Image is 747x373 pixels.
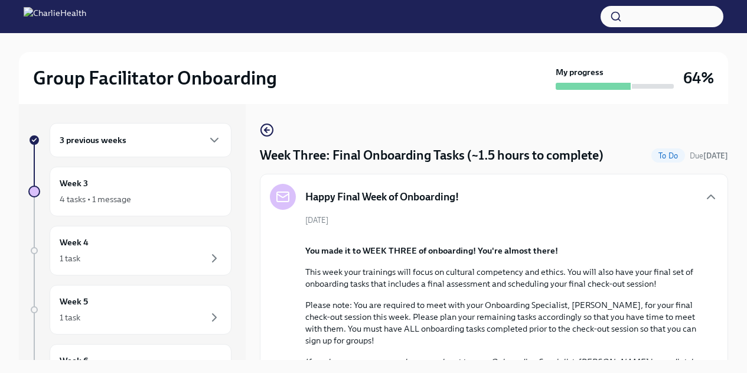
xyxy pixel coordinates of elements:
span: [DATE] [305,215,328,226]
h6: 3 previous weeks [60,134,126,147]
a: Week 34 tasks • 1 message [28,167,231,216]
strong: You made it to WEEK THREE of onboarding! You're almost there! [305,245,558,256]
a: Week 41 task [28,226,231,275]
h4: Week Three: Final Onboarding Tasks (~1.5 hours to complete) [260,147,604,164]
h6: Week 6 [60,354,89,367]
strong: My progress [556,66,604,78]
h6: Week 3 [60,177,88,190]
span: To Do [651,151,685,160]
h6: Week 5 [60,295,88,308]
em: If you have any concerns, please reach out to your Onboarding Specialist, [PERSON_NAME] immediately. [305,356,699,367]
strong: [DATE] [703,151,728,160]
span: Due [690,151,728,160]
h5: Happy Final Week of Onboarding! [305,190,459,204]
div: 3 previous weeks [50,123,231,157]
a: Week 51 task [28,285,231,335]
p: This week your trainings will focus on cultural competency and ethics. You will also have your fi... [305,266,699,290]
h6: Week 4 [60,236,89,249]
div: 4 tasks • 1 message [60,193,131,205]
p: Please note: You are required to meet with your Onboarding Specialist, [PERSON_NAME], for your fi... [305,299,699,346]
div: 1 task [60,252,80,264]
span: September 13th, 2025 10:00 [690,150,728,161]
img: CharlieHealth [24,7,86,26]
h2: Group Facilitator Onboarding [33,66,277,90]
div: 1 task [60,312,80,323]
h3: 64% [683,67,714,89]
